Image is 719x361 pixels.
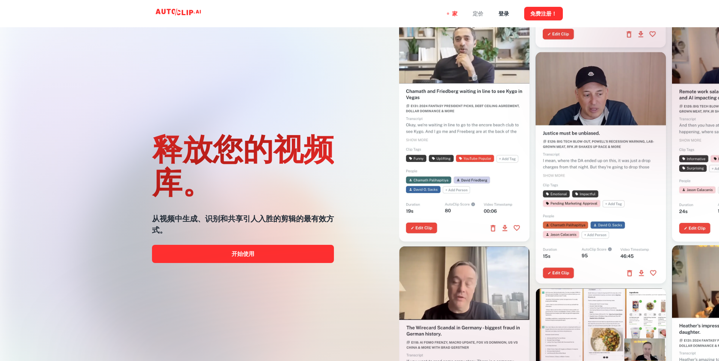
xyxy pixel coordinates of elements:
[152,131,334,198] h1: 释放您的视频库。
[530,9,557,18] font: 免费注册！
[152,213,334,236] h5: 从视频中生成、识别和共享引人入胜的剪辑的最有效方式。
[152,245,334,263] a: 开始使用
[524,7,563,20] button: 免费注册！
[232,249,254,259] font: 开始使用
